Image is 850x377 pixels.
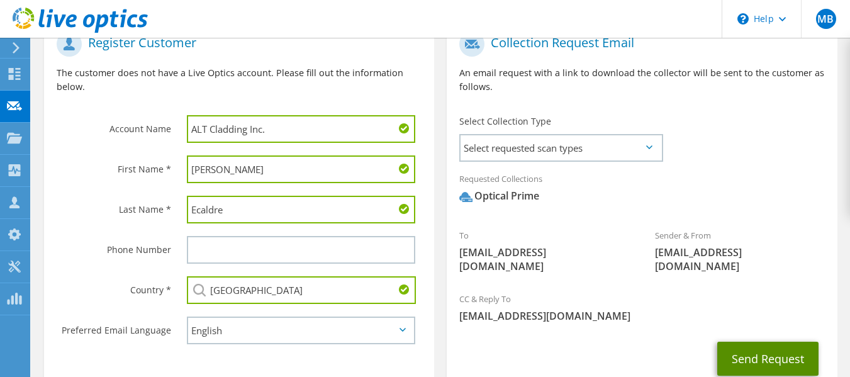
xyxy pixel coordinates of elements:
label: Account Name [57,115,171,135]
span: MB [816,9,836,29]
p: The customer does not have a Live Optics account. Please fill out the information below. [57,66,422,94]
label: Last Name * [57,196,171,216]
label: Country * [57,276,171,296]
label: Preferred Email Language [57,317,171,337]
button: Send Request [717,342,819,376]
h1: Register Customer [57,31,415,57]
div: CC & Reply To [447,286,837,329]
div: To [447,222,642,279]
div: Optical Prime [459,189,539,203]
label: Phone Number [57,236,171,256]
span: Select requested scan types [461,135,661,160]
label: First Name * [57,155,171,176]
div: Requested Collections [447,166,837,216]
p: An email request with a link to download the collector will be sent to the customer as follows. [459,66,824,94]
div: Sender & From [642,222,837,279]
label: Select Collection Type [459,115,551,128]
span: [EMAIL_ADDRESS][DOMAIN_NAME] [655,245,825,273]
span: [EMAIL_ADDRESS][DOMAIN_NAME] [459,245,629,273]
h1: Collection Request Email [459,31,818,57]
svg: \n [737,13,749,25]
span: [EMAIL_ADDRESS][DOMAIN_NAME] [459,309,824,323]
